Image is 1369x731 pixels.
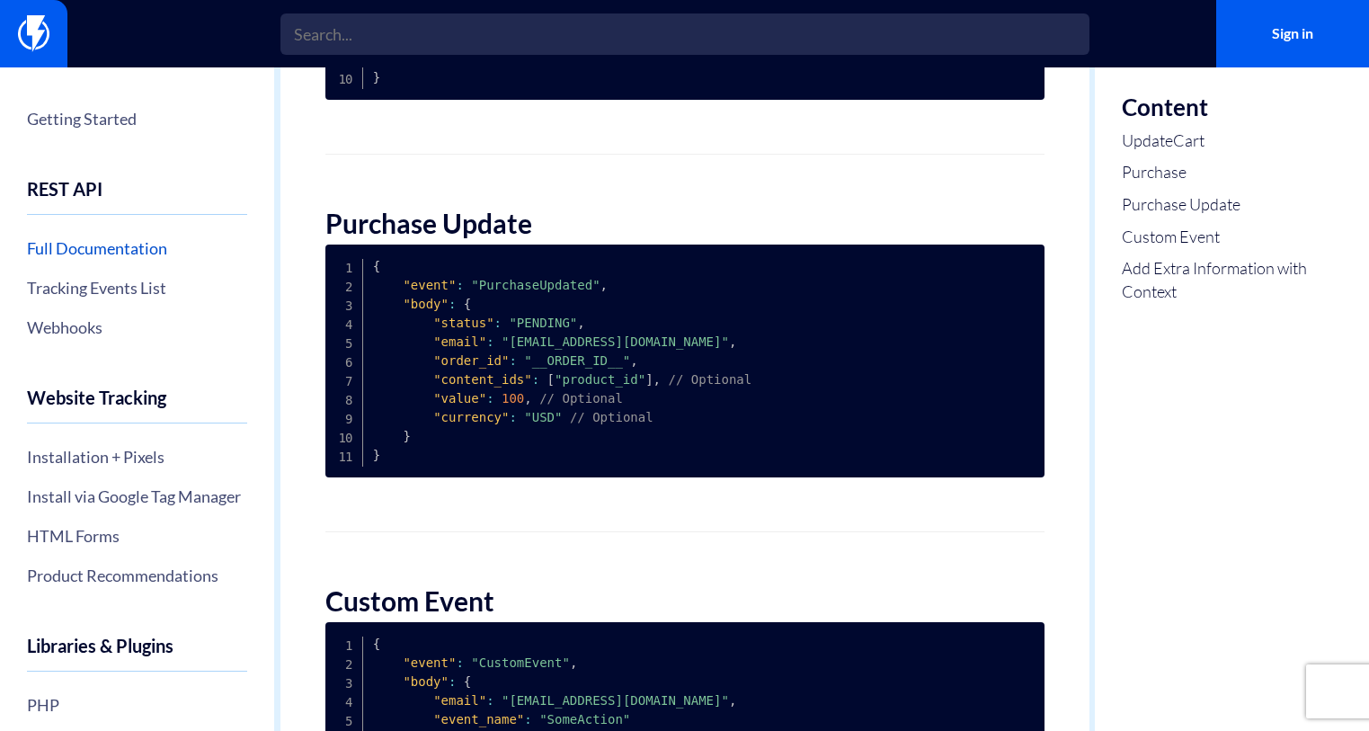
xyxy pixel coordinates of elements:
span: , [577,316,584,330]
span: : [509,410,516,424]
span: "currency" [433,410,509,424]
span: "event" [403,655,456,670]
span: ] [645,372,653,387]
span: : [449,674,456,689]
span: [ [547,372,555,387]
a: Purchase Update [1122,193,1342,217]
span: "email" [433,334,486,349]
span: "event" [403,278,456,292]
span: { [464,297,471,311]
span: // Optional [668,372,751,387]
span: , [570,655,577,670]
span: , [600,278,608,292]
a: Custom Event [1122,226,1342,249]
span: "SomeAction" [539,712,630,727]
a: Getting Started [27,103,247,134]
span: , [630,353,637,368]
a: Add Extra Information with Context [1122,257,1342,303]
a: Installation + Pixels [27,441,247,472]
span: : [449,297,456,311]
span: 100 [502,391,524,406]
h4: Website Tracking [27,388,247,423]
span: "status" [433,316,493,330]
span: , [729,693,736,708]
span: : [494,316,502,330]
a: PHP [27,690,247,720]
span: "content_ids" [433,372,532,387]
span: , [524,391,531,406]
span: "[EMAIL_ADDRESS][DOMAIN_NAME]" [502,334,729,349]
span: "body" [403,674,449,689]
span: , [653,372,661,387]
span: "order_id" [433,353,509,368]
h2: Custom Event [325,586,1045,616]
a: Install via Google Tag Manager [27,481,247,512]
span: } [403,429,410,443]
h4: Libraries & Plugins [27,636,247,672]
span: // Optional [539,391,623,406]
span: "event_name" [433,712,524,727]
span: "PENDING" [509,316,577,330]
a: HTML Forms [27,521,247,551]
span: // Optional [570,410,653,424]
a: Product Recommendations [27,560,247,591]
span: { [373,637,380,651]
span: } [373,448,380,462]
span: : [532,372,539,387]
a: Tracking Events List [27,272,247,303]
h3: Content [1122,94,1342,120]
span: } [373,70,380,85]
span: , [729,334,736,349]
span: : [456,655,463,670]
input: Search... [280,13,1089,55]
a: Purchase [1122,161,1342,184]
span: : [486,693,493,708]
span: "product_id" [555,372,645,387]
a: Full Documentation [27,233,247,263]
span: : [524,712,531,727]
span: "USD" [524,410,562,424]
a: Webhooks [27,312,247,343]
h2: Purchase Update [325,209,1045,238]
span: : [456,278,463,292]
span: "__ORDER_ID__" [524,353,630,368]
span: "body" [403,297,449,311]
span: : [509,353,516,368]
span: "PurchaseUpdated" [471,278,600,292]
span: : [486,391,493,406]
span: "CustomEvent" [471,655,570,670]
span: "email" [433,693,486,708]
span: : [486,334,493,349]
h4: REST API [27,179,247,215]
span: { [464,674,471,689]
span: { [373,259,380,273]
span: "value" [433,391,486,406]
a: UpdateCart [1122,129,1342,153]
span: "[EMAIL_ADDRESS][DOMAIN_NAME]" [502,693,729,708]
